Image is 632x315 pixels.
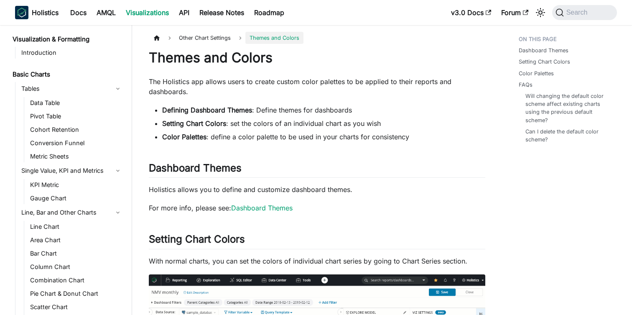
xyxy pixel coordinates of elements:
a: Basic Charts [10,69,125,80]
h2: Setting Chart Colors [149,233,485,249]
a: API [174,6,194,19]
a: Release Notes [194,6,249,19]
p: The Holistics app allows users to create custom color palettes to be applied to their reports and... [149,77,485,97]
li: : Define themes for dashboards [162,105,485,115]
a: Tables [19,82,125,95]
span: Search [564,9,593,16]
button: Search (Command+K) [552,5,617,20]
a: Conversion Funnel [28,137,125,149]
a: KPI Metric [28,179,125,191]
a: AMQL [92,6,121,19]
p: With normal charts, you can set the colors of individual chart series by going to Chart Series se... [149,256,485,266]
a: Color Palettes [519,69,554,77]
a: Single Value, KPI and Metrics [19,164,125,177]
a: Setting Chart Colors [519,58,570,66]
a: Combination Chart [28,274,125,286]
a: Line Chart [28,221,125,233]
a: HolisticsHolisticsHolistics [15,6,59,19]
a: FAQs [519,81,533,89]
a: Visualization & Formatting [10,33,125,45]
h2: Dashboard Themes [149,162,485,178]
a: Gauge Chart [28,192,125,204]
li: : set the colors of an individual chart as you wish [162,118,485,128]
a: Will changing the default color scheme affect existing charts using the previous default scheme? [525,92,609,124]
a: Line, Bar and Other Charts [19,206,125,219]
a: Area Chart [28,234,125,246]
a: Pivot Table [28,110,125,122]
li: : define a color palette to be used in your charts for consistency [162,132,485,142]
a: Dashboard Themes [519,46,568,54]
button: Switch between dark and light mode (currently system mode) [534,6,547,19]
strong: Setting Chart Colors [162,119,226,128]
a: v3.0 Docs [446,6,496,19]
strong: Defining Dashboard Themes [162,106,252,114]
strong: Color Palettes [162,133,206,141]
a: Cohort Retention [28,124,125,136]
a: Roadmap [249,6,289,19]
a: Metric Sheets [28,151,125,162]
a: Pie Chart & Donut Chart [28,288,125,300]
b: Holistics [32,8,59,18]
a: Can I delete the default color scheme? [525,128,609,143]
a: Docs [65,6,92,19]
a: Visualizations [121,6,174,19]
h1: Themes and Colors [149,49,485,66]
p: Holistics allows you to define and customize dashboard themes. [149,184,485,195]
a: Bar Chart [28,248,125,259]
span: Themes and Colors [245,32,303,44]
nav: Breadcrumbs [149,32,485,44]
a: Home page [149,32,165,44]
img: Holistics [15,6,28,19]
a: Forum [496,6,533,19]
a: Data Table [28,97,125,109]
p: For more info, please see: [149,203,485,213]
a: Scatter Chart [28,301,125,313]
nav: Docs sidebar [7,25,132,315]
span: Other Chart Settings [175,32,235,44]
a: Dashboard Themes [231,204,293,212]
a: Column Chart [28,261,125,273]
a: Introduction [19,47,125,59]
